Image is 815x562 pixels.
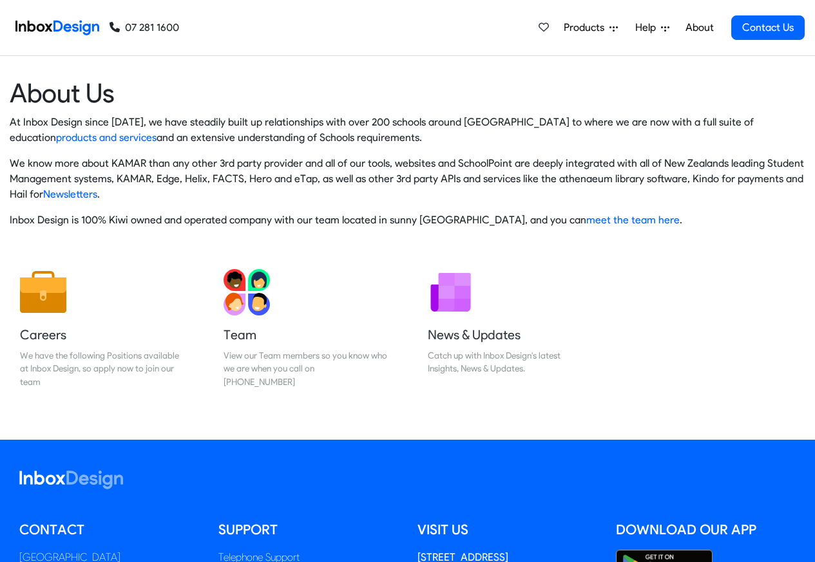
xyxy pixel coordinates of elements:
heading: About Us [10,77,805,109]
span: Help [635,20,661,35]
div: Catch up with Inbox Design's latest Insights, News & Updates. [428,349,591,375]
div: View our Team members so you know who we are when you call on [PHONE_NUMBER] [224,349,387,388]
h5: Download our App [616,520,796,539]
div: We have the following Positions available at Inbox Design, so apply now to join our team [20,349,184,388]
a: Help [630,15,675,41]
a: About [682,15,717,41]
p: At Inbox Design since [DATE], we have steadily built up relationships with over 200 schools aroun... [10,115,805,145]
a: products and services [56,131,157,144]
a: News & Updates Catch up with Inbox Design's latest Insights, News & Updates. [417,259,602,398]
p: Inbox Design is 100% Kiwi owned and operated company with our team located in sunny [GEOGRAPHIC_D... [10,212,805,228]
h5: Team [224,326,387,344]
a: Careers We have the following Positions available at Inbox Design, so apply now to join our team [10,259,194,398]
a: Newsletters [43,188,97,200]
a: Contact Us [731,15,805,40]
a: Products [559,15,623,41]
img: 2022_01_12_icon_newsletter.svg [428,269,474,315]
span: Products [564,20,609,35]
a: 07 281 1600 [110,20,179,35]
img: 2022_01_13_icon_job.svg [20,269,66,315]
h5: News & Updates [428,326,591,344]
p: We know more about KAMAR than any other 3rd party provider and all of our tools, websites and Sch... [10,156,805,202]
a: meet the team here [586,214,680,226]
h5: Visit us [417,520,597,539]
img: 2022_01_13_icon_team.svg [224,269,270,315]
h5: Contact [19,520,199,539]
h5: Support [218,520,398,539]
h5: Careers [20,326,184,344]
img: logo_inboxdesign_white.svg [19,471,123,489]
a: Team View our Team members so you know who we are when you call on [PHONE_NUMBER] [213,259,398,398]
